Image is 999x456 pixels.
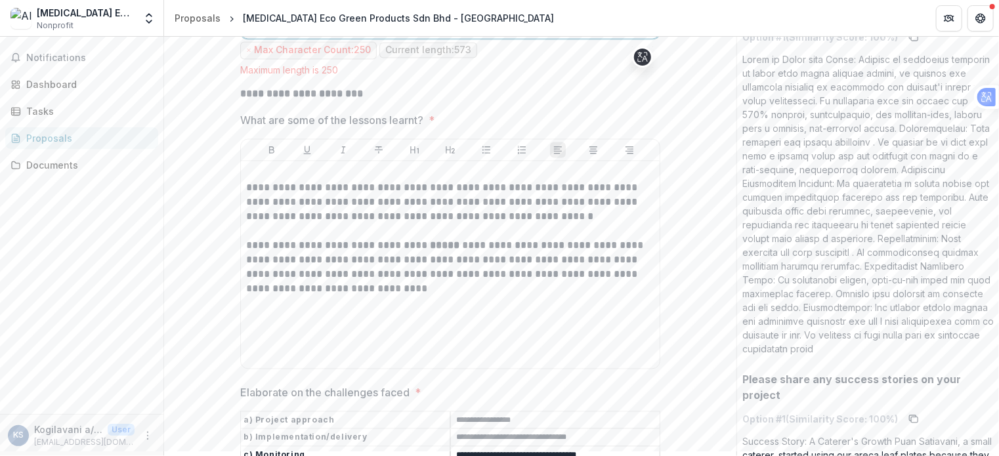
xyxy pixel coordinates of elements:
[169,9,226,28] a: Proposals
[243,11,554,25] div: [MEDICAL_DATA] Eco Green Products Sdn Bhd - [GEOGRAPHIC_DATA]
[335,142,351,158] button: Italicize
[442,142,458,158] button: Heading 2
[742,53,994,356] p: Lorem ip Dolor sita Conse: Adipisc el seddoeius temporin ut labor etdo magna aliquae admini, ve q...
[5,47,158,68] button: Notifications
[5,154,158,176] a: Documents
[264,142,280,158] button: Bold
[478,142,494,158] button: Bullet List
[742,413,898,426] p: Option # 1 (Similarity Score: 100 %)
[26,77,148,91] div: Dashboard
[550,142,566,158] button: Align Left
[140,428,156,444] button: More
[26,131,148,145] div: Proposals
[13,431,24,440] div: Kogilavani a/p Supermaniam
[385,45,471,56] p: Current length: 573
[371,142,387,158] button: Strike
[622,142,637,158] button: Align Right
[37,6,135,20] div: [MEDICAL_DATA] Eco Green Products Sdn Bhd
[26,158,148,172] div: Documents
[26,104,148,118] div: Tasks
[514,142,530,158] button: Ordered List
[140,5,158,31] button: Open entity switcher
[5,127,158,149] a: Proposals
[742,31,898,45] p: Option # 1 (Similarity Score: 100 %)
[903,409,924,430] button: copy to clipboard
[407,142,423,158] button: Heading 1
[169,9,559,28] nav: breadcrumb
[742,372,994,404] p: Please share any success stories on your project
[37,20,74,31] span: Nonprofit
[241,411,451,429] th: a) Project approach
[585,142,601,158] button: Align Center
[5,73,158,95] a: Dashboard
[240,65,660,76] div: Maximum length is 250
[254,45,371,56] p: Max Character Count: 250
[34,423,102,436] p: Kogilavani a/p Supermaniam
[108,424,135,436] p: User
[241,429,451,447] th: b) Implementation/delivery
[240,113,423,129] p: What are some of the lessons learnt?
[903,27,924,48] button: copy to clipboard
[967,5,994,31] button: Get Help
[936,5,962,31] button: Partners
[175,11,221,25] div: Proposals
[26,52,153,64] span: Notifications
[34,436,135,448] p: [EMAIL_ADDRESS][DOMAIN_NAME]
[5,100,158,122] a: Tasks
[299,142,315,158] button: Underline
[240,385,410,401] p: Elaborate on the challenges faced
[11,8,32,29] img: Alora Eco Green Products Sdn Bhd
